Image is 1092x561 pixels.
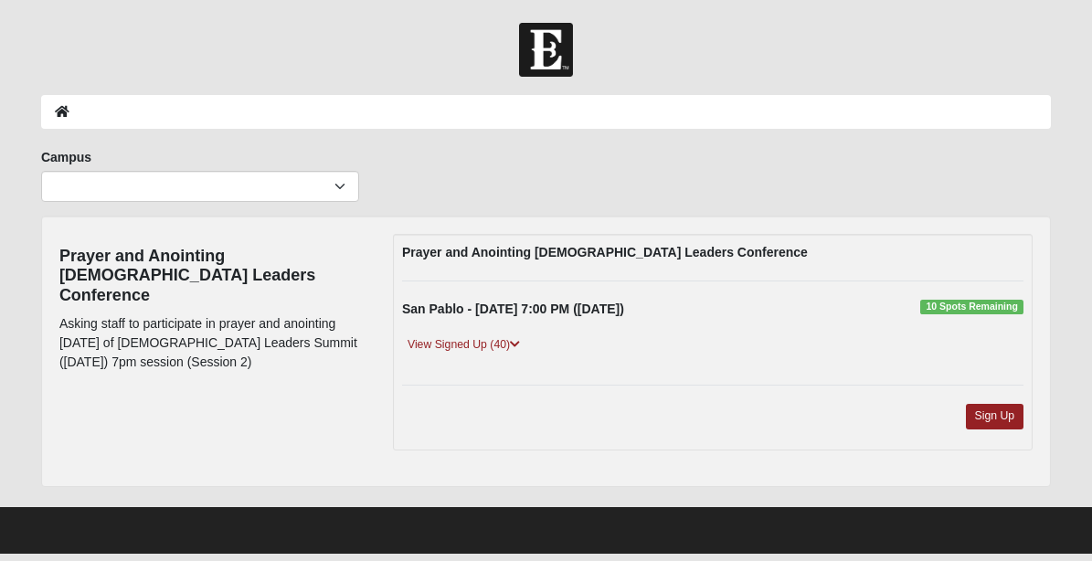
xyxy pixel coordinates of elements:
[966,404,1024,429] a: Sign Up
[41,148,91,166] label: Campus
[402,302,624,316] strong: San Pablo - [DATE] 7:00 PM ([DATE])
[519,23,573,77] img: Church of Eleven22 Logo
[59,314,366,372] p: Asking staff to participate in prayer and anointing [DATE] of [DEMOGRAPHIC_DATA] Leaders Summit (...
[59,247,366,306] h4: Prayer and Anointing [DEMOGRAPHIC_DATA] Leaders Conference
[920,300,1023,314] span: 10 Spots Remaining
[402,245,808,259] strong: Prayer and Anointing [DEMOGRAPHIC_DATA] Leaders Conference
[402,335,525,355] a: View Signed Up (40)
